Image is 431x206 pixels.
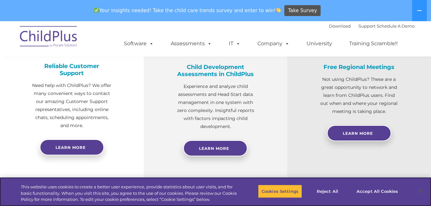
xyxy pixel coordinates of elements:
[319,75,399,116] p: Not using ChildPlus? These are a great opportunity to network and learn from ChildPlus users. Fin...
[176,82,255,131] p: Experience and analyze child assessments and Head Start data management in one system with zero c...
[358,23,375,29] a: Support
[343,131,373,136] span: Learn More
[164,37,218,50] a: Assessments
[319,64,399,71] h4: Free Regional Meetings
[94,8,99,13] img: ✅
[183,140,247,156] a: Learn More
[258,185,302,198] button: Cookies Settings
[89,42,109,47] span: Last name
[307,185,348,198] button: Reject All
[56,145,86,150] span: Learn more
[377,23,415,29] a: Schedule A Demo
[32,82,112,130] p: Need help with ChildPlus? We offer many convenient ways to contact our amazing Customer Support r...
[40,139,104,155] a: Learn more
[329,23,351,29] a: Download
[329,23,415,29] font: |
[222,37,247,50] a: IT
[414,184,428,198] button: Close
[288,5,317,16] span: Take Survey
[117,37,160,50] a: Software
[32,63,112,77] h4: Reliable Customer Support
[89,69,116,73] span: Phone number
[176,64,255,78] h4: Child Development Assessments in ChildPlus
[17,21,81,54] img: ChildPlus by Procare Solutions
[300,37,339,50] a: University
[327,125,391,141] a: Learn More
[284,5,321,16] a: Take Survey
[199,146,229,151] span: Learn More
[353,185,401,198] button: Accept All Cookies
[343,37,404,50] a: Training Scramble!!
[276,8,281,13] img: 👏
[91,4,284,17] span: Your insights needed! Take the child care trends survey and enter to win!
[21,184,237,203] div: This website uses cookies to create a better user experience, provide statistics about user visit...
[251,37,296,50] a: Company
